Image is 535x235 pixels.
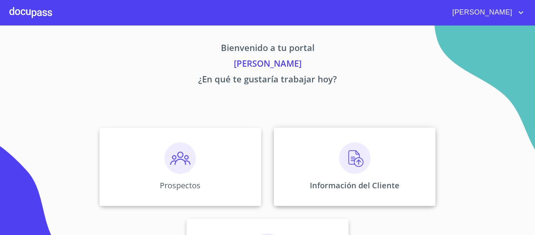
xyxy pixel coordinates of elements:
span: [PERSON_NAME] [446,6,516,19]
img: carga.png [339,142,371,174]
button: account of current user [446,6,526,19]
img: prospectos.png [164,142,196,174]
p: Información del Cliente [310,180,399,191]
p: [PERSON_NAME] [26,57,509,73]
p: ¿En qué te gustaría trabajar hoy? [26,73,509,88]
p: Bienvenido a tu portal [26,41,509,57]
p: Prospectos [160,180,201,191]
